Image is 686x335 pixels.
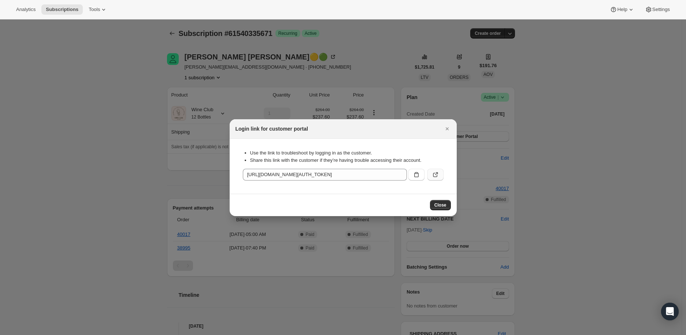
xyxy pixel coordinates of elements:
li: Share this link with the customer if they’re having trouble accessing their account. [250,157,444,164]
span: Analytics [16,7,36,12]
button: Close [430,200,451,210]
span: Settings [652,7,670,12]
span: Help [617,7,627,12]
button: Analytics [12,4,40,15]
div: Open Intercom Messenger [661,303,679,320]
button: Help [605,4,639,15]
span: Close [434,202,446,208]
li: Use the link to troubleshoot by logging in as the customer. [250,149,444,157]
button: Subscriptions [41,4,83,15]
h2: Login link for customer portal [236,125,308,132]
span: Tools [89,7,100,12]
button: Close [442,124,452,134]
button: Settings [641,4,674,15]
button: Tools [84,4,112,15]
span: Subscriptions [46,7,78,12]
